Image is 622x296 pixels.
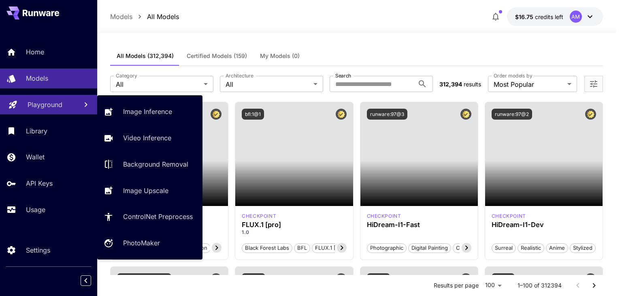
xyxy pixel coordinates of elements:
p: checkpoint [492,212,526,220]
button: Certified Model – Vetted for best performance and includes a commercial license. [585,273,596,284]
p: Home [26,47,44,57]
button: Certified Model – Vetted for best performance and includes a commercial license. [460,273,471,284]
p: All Models [147,12,179,21]
button: $16.75144 [507,7,603,26]
span: All [226,79,310,89]
p: Image Inference [123,107,172,116]
span: Digital Painting [409,244,451,252]
div: $16.75144 [515,13,563,21]
div: AM [570,11,582,23]
div: hidreamdev [492,212,526,220]
p: Models [110,12,132,21]
p: API Keys [26,178,53,188]
button: Collapse sidebar [81,275,91,286]
label: Architecture [226,72,253,79]
p: Usage [26,205,45,214]
a: Video Inference [97,128,202,148]
button: Certified Model – Vetted for best performance and includes a commercial license. [336,273,347,284]
span: Surreal [492,244,515,252]
p: checkpoint [367,212,401,220]
p: Video Inference [123,133,171,143]
div: hidreamfast [367,212,401,220]
span: Stylized [570,244,595,252]
p: 1–100 of 312394 [518,281,562,290]
span: My Models (0) [260,52,300,60]
button: Certified Model – Vetted for best performance and includes a commercial license. [211,109,222,120]
button: Certified Model – Vetted for best performance and includes a commercial license. [336,109,347,120]
h3: HiDream-I1-Dev [492,221,596,229]
h3: HiDream-I1-Fast [367,221,471,229]
button: Go to next page [586,277,602,294]
div: fluxpro [242,212,276,220]
label: Search [335,72,351,79]
p: checkpoint [242,212,276,220]
span: Black Forest Labs [242,244,292,252]
a: Background Removal [97,154,202,174]
p: Models [26,73,48,83]
h3: FLUX.1 [pro] [242,221,346,229]
button: Certified Model – Vetted for best performance and includes a commercial license. [460,109,471,120]
p: PhotoMaker [123,238,160,248]
span: results [464,81,481,88]
button: rundiffusion:110@101 [117,273,171,284]
p: Settings [26,245,50,255]
button: Open more filters [589,79,599,89]
a: Image Upscale [97,180,202,200]
button: runware:97@3 [367,109,407,120]
span: All [116,79,200,89]
span: Realistic [518,244,544,252]
label: Order models by [494,72,532,79]
span: FLUX.1 [pro] [312,244,349,252]
button: bfl:1@3 [492,273,515,284]
span: All Models (312,394) [117,52,174,60]
p: Wallet [26,152,45,162]
button: Certified Model – Vetted for best performance and includes a commercial license. [211,273,222,284]
nav: breadcrumb [110,12,179,21]
span: Photographic [367,244,406,252]
p: ControlNet Preprocess [123,212,193,221]
span: credits left [535,13,563,20]
span: Most Popular [494,79,564,89]
div: 100 [482,279,505,291]
p: Library [26,126,47,136]
button: bfl:1@1 [242,109,264,120]
span: Anime [546,244,568,252]
span: $16.75 [515,13,535,20]
p: Background Removal [123,159,188,169]
a: PhotoMaker [97,233,202,253]
span: Certified Models (159) [187,52,247,60]
button: runware:97@2 [492,109,532,120]
span: Cinematic [453,244,484,252]
label: Category [116,72,137,79]
button: bfl:4@1 [242,273,265,284]
p: 1.0 [242,229,346,236]
button: bfl:1@5 [367,273,390,284]
a: Image Inference [97,102,202,122]
p: Image Upscale [123,186,168,195]
p: Playground [28,100,62,109]
span: 312,394 [439,81,462,88]
span: BFL [294,244,310,252]
p: Results per page [434,281,479,290]
div: Collapse sidebar [87,273,97,288]
a: ControlNet Preprocess [97,207,202,227]
button: Certified Model – Vetted for best performance and includes a commercial license. [585,109,596,120]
